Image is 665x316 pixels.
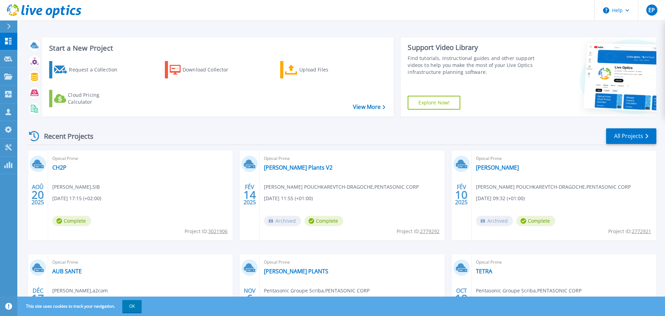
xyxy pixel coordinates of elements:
[68,92,123,105] div: Cloud Pricing Calculator
[476,287,582,294] span: Pentasonic Groupe Scriba , PENTASONIC CORP
[408,96,460,110] a: Explore Now!
[606,128,656,144] a: All Projects
[52,195,101,202] span: [DATE] 17:15 (+02:00)
[280,61,357,78] a: Upload Files
[243,182,256,207] div: FÉV 2025
[476,183,631,191] span: [PERSON_NAME] POUCHKAREVTCH-DRAGOCHE , PENTASONIC CORP
[185,228,228,235] span: Project ID:
[408,43,538,52] div: Support Video Library
[476,155,652,162] span: Optical Prime
[264,183,419,191] span: [PERSON_NAME] POUCHKAREVTCH-DRAGOCHE , PENTASONIC CORP
[69,63,124,77] div: Request a Collection
[52,258,229,266] span: Optical Prime
[19,300,142,313] span: This site uses cookies to track your navigation.
[408,55,538,76] div: Find tutorials, instructional guides and other support videos to help you make the most of your L...
[476,195,525,202] span: [DATE] 09:32 (+01:00)
[32,192,44,198] span: 20
[608,228,651,235] span: Project ID:
[52,155,229,162] span: Optical Prime
[304,216,343,226] span: Complete
[208,228,228,234] tcxspan: Call 3021906 via 3CX
[49,90,126,107] a: Cloud Pricing Calculator
[455,182,468,207] div: FÉV 2025
[648,7,655,13] span: EP
[632,228,651,234] tcxspan: Call 2772921 via 3CX
[52,183,100,191] span: [PERSON_NAME] , SIB
[264,155,440,162] span: Optical Prime
[52,268,82,275] a: AUB SANTE
[264,258,440,266] span: Optical Prime
[264,195,313,202] span: [DATE] 11:55 (+01:00)
[476,216,513,226] span: Archived
[397,228,440,235] span: Project ID:
[264,164,332,171] a: [PERSON_NAME] Plants V2
[122,300,142,313] button: OK
[455,296,468,301] span: 18
[264,216,301,226] span: Archived
[420,228,440,234] tcxspan: Call 2779292 via 3CX
[165,61,242,78] a: Download Collector
[49,44,385,52] h3: Start a New Project
[516,216,555,226] span: Complete
[27,128,103,145] div: Recent Projects
[264,287,370,294] span: Pentasonic Groupe Scriba , PENTASONIC CORP
[455,192,468,198] span: 10
[476,268,492,275] a: TETRA
[31,286,44,311] div: DÉC 2024
[183,63,238,77] div: Download Collector
[476,164,519,171] a: [PERSON_NAME]
[49,61,126,78] a: Request a Collection
[455,286,468,311] div: OCT 2024
[52,216,91,226] span: Complete
[247,296,253,301] span: 6
[52,287,108,294] span: [PERSON_NAME] , a2com
[299,63,355,77] div: Upload Files
[243,286,256,311] div: NOV 2024
[32,296,44,301] span: 17
[243,192,256,198] span: 14
[52,164,66,171] a: CH2P
[264,268,328,275] a: [PERSON_NAME] PLANTS
[31,182,44,207] div: AOÛ 2025
[476,258,652,266] span: Optical Prime
[353,104,385,110] a: View More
